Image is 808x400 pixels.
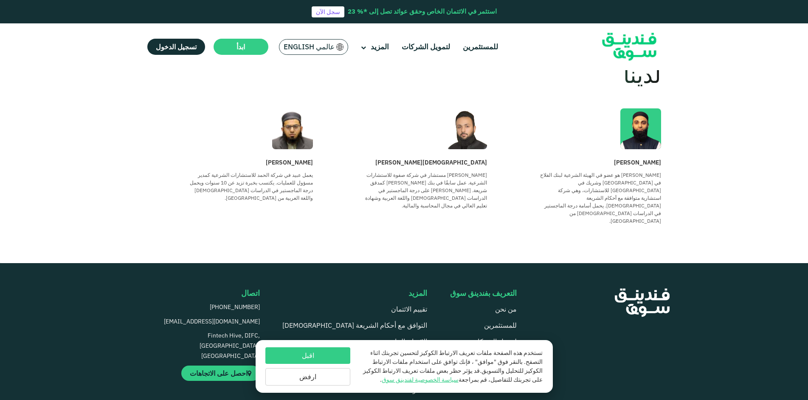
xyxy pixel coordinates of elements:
[461,40,500,54] a: للمستثمرين
[181,366,260,381] a: احصل على الاتجاهات
[588,26,671,68] img: Logo
[620,108,661,149] img: Member Image
[164,318,260,325] span: [EMAIL_ADDRESS][DOMAIN_NAME]
[450,289,517,298] div: التعريف بفندينق سوق
[363,171,487,210] p: [PERSON_NAME] مستشار في شركة صفوة للاستشارات الشرعية. عمل سابقًا في بنك [PERSON_NAME] كمدقق شريعة...
[380,376,512,383] span: للتفاصيل، قم بمراجعة .
[159,331,260,361] p: Fintech Hive, DIFC, [GEOGRAPHIC_DATA], [GEOGRAPHIC_DATA]
[156,43,197,51] span: تسجيل الدخول
[236,43,245,51] span: ابدأ
[284,42,335,52] span: عالمي English
[484,321,517,329] a: للمستثمرين
[387,337,427,346] a: الائتمان الخاص
[537,171,661,225] p: .
[265,368,350,386] button: ارفض
[382,376,459,383] a: سياسة الخصوصية لفندينق سوق
[400,40,452,54] a: لتمويل الشركات
[391,305,427,313] a: تقييم الائتمان
[348,7,497,17] div: استثمر في الائتمان الخاص وحقق عوائد تصل إلى *% 23
[312,6,344,17] a: سجل الآن
[600,281,684,324] img: FooterLogo
[371,42,389,51] span: المزيد
[495,305,517,313] a: من نحن
[272,108,313,149] img: Member Image
[359,349,542,384] p: تستخدم هذه الصفحة ملفات تعريف الارتباط الكوكيز لتحسين تجربتك اثناء التصفح. بالنقر فوق "موافق" ، ف...
[471,337,517,346] a: لتمويل الشركات
[159,317,260,327] a: [EMAIL_ADDRESS][DOMAIN_NAME]
[189,171,313,202] p: يعمل عبيد في شركة الحمد للاستشارات الشرعية كمدير مسؤول للعمليات. يكتسب بخبرة تزيد عن 10 سنوات ويح...
[147,158,313,167] div: [PERSON_NAME]
[241,288,260,298] span: اتصال
[408,288,427,298] span: المزيد
[159,302,260,312] a: [PHONE_NUMBER]
[540,172,661,224] span: [PERSON_NAME] هو عضو في الهيئة الشرعية لبنك الفلاح في [GEOGRAPHIC_DATA] وشريك في [GEOGRAPHIC_DATA...
[407,386,427,394] a: المدونة
[446,108,487,149] img: Member Image
[210,303,260,311] span: [PHONE_NUMBER]
[147,39,205,55] a: تسجيل الدخول
[363,367,543,383] span: قد يؤثر حظر بعض ملفات تعريف الارتباط الكوكيز على تجربتك
[265,347,350,364] button: اقبل
[282,321,427,329] a: التوافق مع أحكام الشريعة [DEMOGRAPHIC_DATA]
[321,158,487,167] div: [DEMOGRAPHIC_DATA][PERSON_NAME]
[336,43,344,51] img: SA Flag
[495,158,661,167] div: [PERSON_NAME]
